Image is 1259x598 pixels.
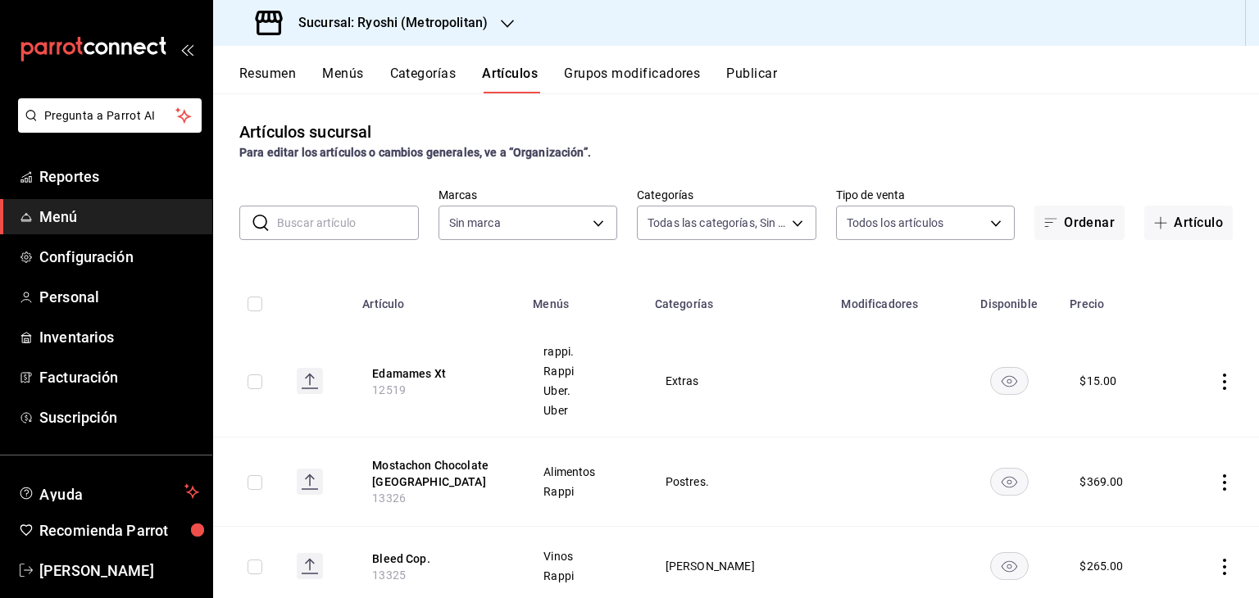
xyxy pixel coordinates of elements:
span: Reportes [39,165,199,188]
button: edit-product-location [372,457,503,490]
strong: Para editar los artículos o cambios generales, ve a “Organización”. [239,146,591,159]
span: Alimentos [543,466,624,478]
button: actions [1216,374,1233,390]
span: Pregunta a Parrot AI [44,107,176,125]
span: Postres. [666,476,811,487]
th: Precio [1060,273,1177,325]
span: Todas las categorías, Sin categoría [648,215,786,231]
span: Inventarios [39,326,199,348]
th: Menús [523,273,644,325]
span: rappi. [543,346,624,357]
span: Extras [666,375,811,387]
button: Artículo [1144,206,1233,240]
span: Ayuda [39,482,178,501]
input: Buscar artículo [277,206,419,239]
span: Rappi [543,570,624,582]
button: Grupos modificadores [564,66,700,93]
h3: Sucursal: Ryoshi (Metropolitan) [285,13,488,33]
span: 13326 [372,492,406,505]
button: availability-product [990,468,1029,496]
span: Sin marca [449,215,501,231]
button: edit-product-location [372,365,503,382]
div: $ 15.00 [1079,373,1116,389]
button: availability-product [990,552,1029,580]
button: open_drawer_menu [180,43,193,56]
th: Artículo [352,273,523,325]
span: Uber. [543,385,624,396]
span: Facturación [39,366,199,388]
label: Tipo de venta [836,189,1016,201]
span: Suscripción [39,406,199,428]
th: Modificadores [831,273,957,325]
button: Categorías [390,66,457,93]
span: Menú [39,206,199,228]
button: Resumen [239,66,296,93]
button: Menús [322,66,363,93]
span: Recomienda Parrot [39,519,199,541]
span: [PERSON_NAME] [666,560,811,572]
div: $ 265.00 [1079,558,1123,574]
button: Publicar [726,66,777,93]
span: 12519 [372,383,406,396]
span: 13325 [372,569,406,582]
span: Rappi [543,486,624,497]
span: Personal [39,286,199,308]
button: edit-product-location [372,550,503,567]
a: Pregunta a Parrot AI [11,119,202,136]
label: Categorías [637,189,816,201]
span: Configuración [39,246,199,268]
span: Uber [543,405,624,416]
div: $ 369.00 [1079,473,1123,490]
th: Disponible [958,273,1060,325]
div: Artículos sucursal [239,120,371,144]
button: Artículos [482,66,538,93]
div: navigation tabs [239,66,1259,93]
button: Ordenar [1034,206,1125,240]
span: Rappi [543,365,624,377]
button: actions [1216,559,1233,575]
label: Marcas [439,189,618,201]
th: Categorías [645,273,832,325]
span: [PERSON_NAME] [39,559,199,582]
button: actions [1216,474,1233,491]
button: Pregunta a Parrot AI [18,98,202,133]
span: Vinos [543,550,624,562]
span: Todos los artículos [847,215,944,231]
button: availability-product [990,367,1029,395]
